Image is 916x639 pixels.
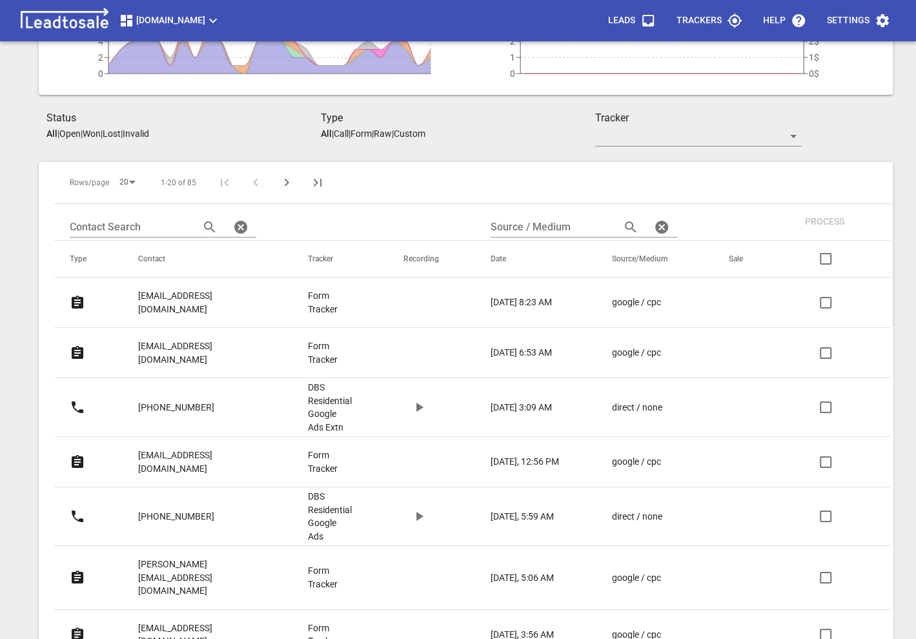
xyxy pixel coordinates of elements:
[119,13,221,28] span: [DOMAIN_NAME]
[608,14,635,27] p: Leads
[308,340,352,366] a: Form Tracker
[612,401,662,414] p: direct / none
[491,510,554,523] p: [DATE], 5:59 AM
[677,14,722,27] p: Trackers
[101,128,103,139] span: |
[612,455,661,469] p: google / cpc
[70,345,85,361] svg: Form
[612,401,677,414] a: direct / none
[394,128,425,139] p: Custom
[15,8,114,34] img: logo
[83,128,101,139] p: Won
[713,241,779,278] th: Sale
[612,510,662,523] p: direct / none
[510,36,515,46] tspan: 2
[308,381,352,434] a: DBS Residential Google Ads Extn
[81,128,83,139] span: |
[612,571,661,585] p: google / cpc
[388,241,475,278] th: Recording
[308,449,352,475] a: Form Tracker
[332,128,334,139] span: |
[308,564,352,591] a: Form Tracker
[114,8,226,34] button: [DOMAIN_NAME]
[372,128,374,139] span: |
[612,510,677,523] a: direct / none
[491,455,560,469] a: [DATE], 12:56 PM
[349,128,351,139] span: |
[138,330,256,375] a: [EMAIL_ADDRESS][DOMAIN_NAME]
[59,128,81,139] p: Open
[98,52,103,63] tspan: 2
[123,128,149,139] p: Invalid
[491,346,552,360] p: [DATE] 6:53 AM
[138,340,256,366] p: [EMAIL_ADDRESS][DOMAIN_NAME]
[491,296,552,309] p: [DATE] 8:23 AM
[46,110,321,126] h3: Status
[596,241,713,278] th: Source/Medium
[54,241,123,278] th: Type
[809,68,819,79] tspan: 0$
[321,110,595,126] h3: Type
[138,440,256,484] a: [EMAIL_ADDRESS][DOMAIN_NAME]
[491,571,560,585] a: [DATE], 5:06 AM
[98,68,103,79] tspan: 0
[809,36,819,46] tspan: 2$
[98,36,103,46] tspan: 4
[374,128,392,139] p: Raw
[510,68,515,79] tspan: 0
[491,346,560,360] a: [DATE] 6:53 AM
[763,14,786,27] p: Help
[57,128,59,139] span: |
[612,296,661,309] p: google / cpc
[612,571,677,585] a: google / cpc
[70,570,85,585] svg: Form
[827,14,870,27] p: Settings
[612,296,677,309] a: google / cpc
[612,346,661,360] p: google / cpc
[612,346,677,360] a: google / cpc
[491,455,559,469] p: [DATE], 12:56 PM
[334,128,349,139] p: Call
[138,392,214,423] a: [PHONE_NUMBER]
[70,177,109,188] span: Rows/page
[138,501,214,532] a: [PHONE_NUMBER]
[595,110,801,126] h3: Tracker
[103,128,121,139] p: Lost
[491,296,560,309] a: [DATE] 8:23 AM
[123,241,292,278] th: Contact
[491,510,560,523] a: [DATE], 5:59 AM
[491,571,554,585] p: [DATE], 5:06 AM
[138,558,256,598] p: [PERSON_NAME][EMAIL_ADDRESS][DOMAIN_NAME]
[70,400,85,415] svg: Call
[308,490,352,543] a: DBS Residential Google Ads
[70,454,85,470] svg: Form
[70,509,85,524] svg: Call
[612,455,677,469] a: google / cpc
[138,280,256,325] a: [EMAIL_ADDRESS][DOMAIN_NAME]
[271,167,302,198] button: Next Page
[321,128,332,139] aside: All
[510,52,515,63] tspan: 1
[161,177,196,188] span: 1-20 of 85
[302,167,333,198] button: Last Page
[292,241,388,278] th: Tracker
[138,289,256,316] p: [EMAIL_ADDRESS][DOMAIN_NAME]
[114,174,140,191] div: 20
[70,295,85,310] svg: Form
[308,289,352,316] a: Form Tracker
[138,510,214,523] p: [PHONE_NUMBER]
[138,401,214,414] p: [PHONE_NUMBER]
[121,128,123,139] span: |
[491,401,560,414] a: [DATE] 3:09 AM
[138,449,256,475] p: [EMAIL_ADDRESS][DOMAIN_NAME]
[392,128,394,139] span: |
[809,52,819,63] tspan: 1$
[138,549,256,607] a: [PERSON_NAME][EMAIL_ADDRESS][DOMAIN_NAME]
[491,401,552,414] p: [DATE] 3:09 AM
